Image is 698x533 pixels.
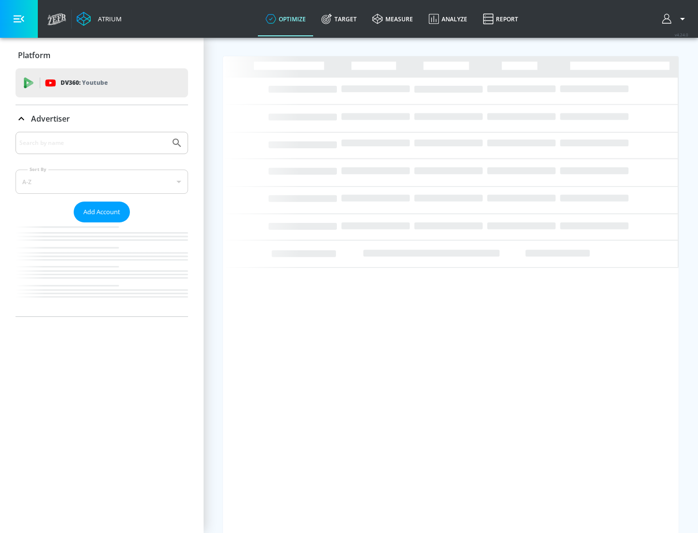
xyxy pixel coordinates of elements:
a: Analyze [421,1,475,36]
a: Report [475,1,526,36]
span: Add Account [83,206,120,218]
div: Advertiser [16,132,188,316]
div: Atrium [94,15,122,23]
div: A-Z [16,170,188,194]
button: Add Account [74,202,130,222]
p: DV360: [61,78,108,88]
a: Target [314,1,365,36]
div: Platform [16,42,188,69]
label: Sort By [28,166,48,172]
nav: list of Advertiser [16,222,188,316]
p: Platform [18,50,50,61]
p: Youtube [82,78,108,88]
a: optimize [258,1,314,36]
a: Atrium [77,12,122,26]
input: Search by name [19,137,166,149]
div: Advertiser [16,105,188,132]
div: DV360: Youtube [16,68,188,97]
span: v 4.24.0 [675,32,688,37]
a: measure [365,1,421,36]
p: Advertiser [31,113,70,124]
